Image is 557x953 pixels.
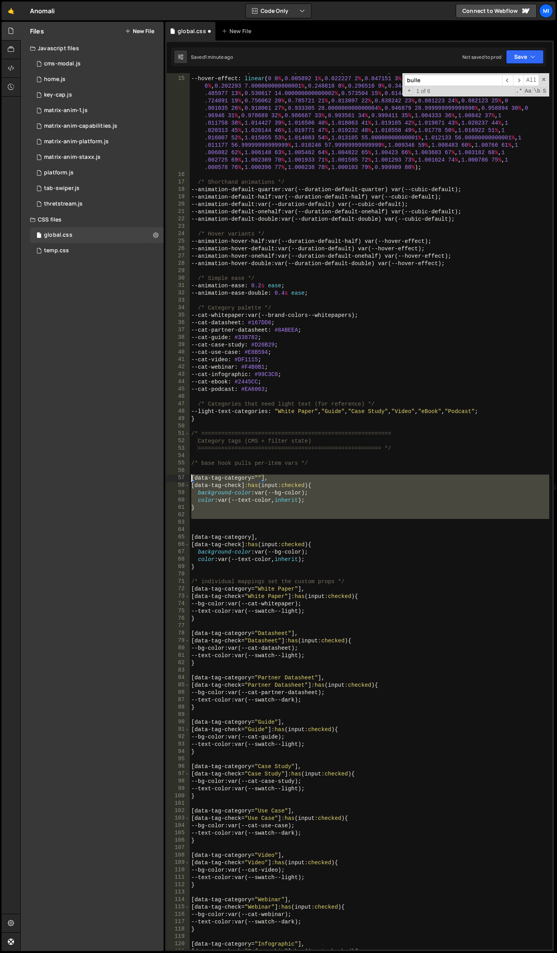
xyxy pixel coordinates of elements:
[167,445,190,452] div: 53
[413,88,434,95] span: 1 of 6
[167,933,190,941] div: 119
[167,460,190,467] div: 55
[502,75,513,86] span: ​
[167,867,190,874] div: 110
[167,489,190,497] div: 59
[167,179,190,186] div: 17
[30,56,164,72] div: 15093/42609.js
[533,87,541,95] span: Whole Word Search
[167,822,190,830] div: 104
[30,181,164,196] div: 15093/44053.js
[167,733,190,741] div: 92
[167,452,190,460] div: 54
[44,200,83,207] div: thretstream.js
[30,6,55,16] div: Anomali
[513,75,524,86] span: ​
[167,815,190,822] div: 103
[167,830,190,837] div: 105
[167,844,190,852] div: 107
[167,319,190,327] div: 36
[167,415,190,423] div: 49
[30,165,164,181] div: 15093/44024.js
[167,741,190,748] div: 93
[167,504,190,512] div: 61
[167,674,190,682] div: 84
[167,711,190,719] div: 89
[2,2,21,20] a: 🤙
[30,87,164,103] div: 15093/44488.js
[125,28,154,34] button: New File
[515,87,523,95] span: RegExp Search
[167,193,190,201] div: 19
[167,593,190,600] div: 73
[167,837,190,844] div: 106
[167,364,190,371] div: 42
[30,149,164,165] div: 15093/44560.js
[167,423,190,430] div: 50
[167,201,190,208] div: 20
[167,704,190,711] div: 88
[167,645,190,652] div: 80
[167,807,190,815] div: 102
[30,27,44,35] h2: Files
[167,763,190,770] div: 96
[167,171,190,179] div: 16
[167,216,190,223] div: 22
[167,378,190,386] div: 44
[167,356,190,364] div: 41
[167,245,190,253] div: 26
[506,50,544,64] button: Save
[539,4,553,18] a: Mi
[30,196,164,212] div: 15093/42555.js
[167,297,190,304] div: 33
[167,230,190,238] div: 24
[167,600,190,608] div: 74
[167,275,190,282] div: 30
[167,386,190,393] div: 45
[44,60,81,67] div: cms-modal.js
[167,393,190,401] div: 46
[167,637,190,645] div: 79
[167,748,190,756] div: 94
[167,563,190,571] div: 69
[524,75,539,86] span: Alt-Enter
[167,630,190,637] div: 78
[404,75,502,86] input: Search for
[167,519,190,526] div: 63
[167,208,190,216] div: 21
[167,719,190,726] div: 90
[44,232,72,239] div: global.css
[30,72,164,87] div: 15093/43289.js
[167,482,190,489] div: 58
[167,667,190,674] div: 83
[167,778,190,785] div: 98
[167,770,190,778] div: 97
[44,154,100,161] div: matrix-anim-staxx.js
[542,87,547,95] span: Search In Selection
[405,87,413,95] span: Toggle Replace mode
[167,334,190,341] div: 38
[167,622,190,630] div: 77
[167,586,190,593] div: 72
[44,169,74,176] div: platform.js
[44,138,109,145] div: matrix-anim-platform.js
[167,881,190,889] div: 112
[167,534,190,541] div: 65
[167,785,190,793] div: 99
[30,227,166,243] div: 15093/39455.css
[167,312,190,319] div: 35
[178,27,206,35] div: global.css
[167,430,190,438] div: 51
[205,54,233,60] div: 1 minute ago
[167,438,190,445] div: 52
[462,54,501,60] div: Not saved to prod
[167,260,190,267] div: 28
[167,467,190,475] div: 56
[167,186,190,193] div: 18
[167,859,190,867] div: 109
[167,341,190,349] div: 39
[167,282,190,290] div: 31
[456,4,537,18] a: Connect to Webflow
[167,401,190,408] div: 47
